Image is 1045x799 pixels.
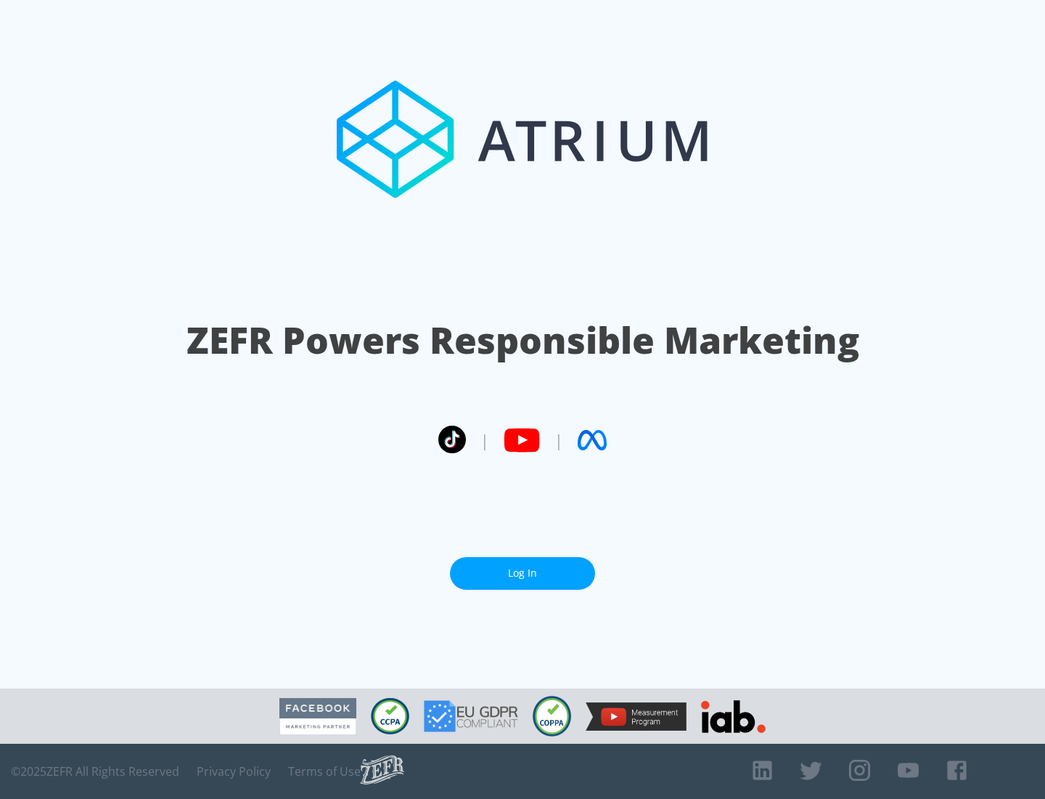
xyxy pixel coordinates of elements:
a: Terms of Use [288,764,361,779]
img: CCPA Compliant [371,698,409,734]
span: | [554,429,563,451]
img: IAB [701,700,766,733]
img: GDPR Compliant [424,700,518,732]
span: | [480,429,489,451]
span: © 2025 ZEFR All Rights Reserved [11,764,179,779]
a: Privacy Policy [197,764,271,779]
img: COPPA Compliant [533,696,571,737]
img: Facebook Marketing Partner [279,698,356,735]
img: YouTube Measurement Program [586,702,687,731]
a: Log In [450,557,595,590]
h1: ZEFR Powers Responsible Marketing [187,315,859,365]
